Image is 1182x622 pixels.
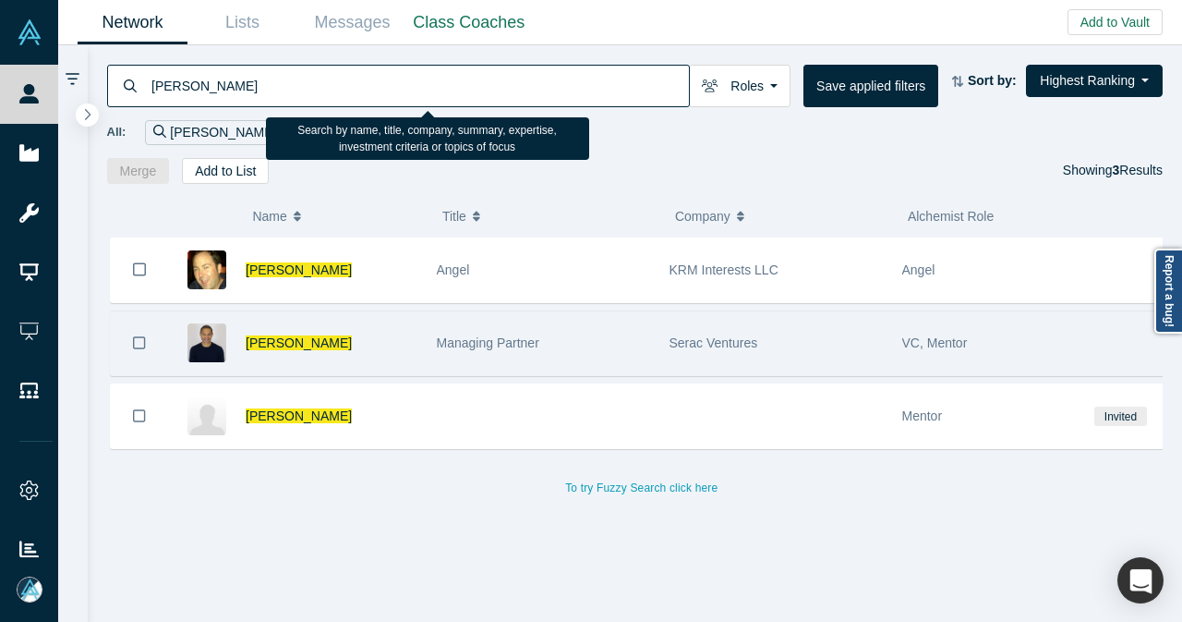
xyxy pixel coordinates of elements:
[246,409,352,423] a: [PERSON_NAME]
[111,311,168,375] button: Bookmark
[1113,163,1163,177] span: Results
[803,65,938,107] button: Save applied filters
[78,1,187,44] a: Network
[689,65,790,107] button: Roles
[187,250,226,289] img: Kevin Moore's Profile Image
[107,123,127,141] span: All:
[17,19,42,45] img: Alchemist Vault Logo
[1094,407,1146,426] span: Invited
[669,262,778,277] span: KRM Interests LLC
[902,262,935,277] span: Angel
[1113,163,1120,177] strong: 3
[908,209,994,224] span: Alchemist Role
[246,335,352,350] a: [PERSON_NAME]
[187,323,226,362] img: Kevin Moore's Profile Image
[442,197,466,236] span: Title
[1154,249,1182,334] a: Report a bug!
[111,238,168,302] button: Bookmark
[1067,9,1163,35] button: Add to Vault
[1026,65,1163,97] button: Highest Ranking
[187,1,297,44] a: Lists
[246,262,352,277] a: [PERSON_NAME]
[669,335,758,350] span: Serac Ventures
[675,197,888,236] button: Company
[297,1,407,44] a: Messages
[552,476,730,500] button: To try Fuzzy Search click here
[276,122,290,143] button: Remove Filter
[437,335,539,350] span: Managing Partner
[902,409,943,423] span: Mentor
[675,197,730,236] span: Company
[968,73,1017,88] strong: Sort by:
[111,384,168,448] button: Bookmark
[442,197,656,236] button: Title
[407,1,531,44] a: Class Coaches
[437,262,470,277] span: Angel
[145,120,298,145] div: [PERSON_NAME]
[902,335,968,350] span: VC, Mentor
[17,577,42,603] img: Mia Scott's Account
[107,158,170,184] button: Merge
[252,197,286,236] span: Name
[1063,158,1163,184] div: Showing
[187,396,226,435] img: Kevin Moore's Profile Image
[182,158,269,184] button: Add to List
[252,197,423,236] button: Name
[150,64,689,107] input: Search by name, title, company, summary, expertise, investment criteria or topics of focus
